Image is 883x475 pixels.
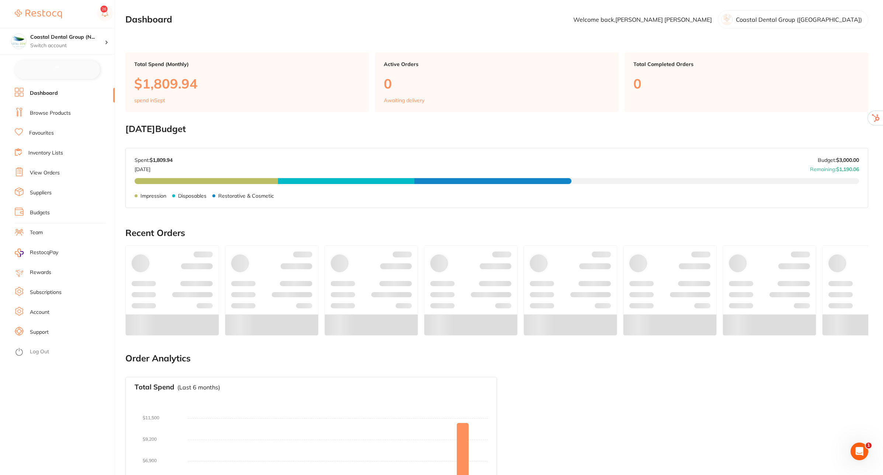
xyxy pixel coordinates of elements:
strong: $3,000.00 [836,157,859,163]
a: Restocq Logo [15,6,62,22]
a: Total Spend (Monthly)$1,809.94spend inSept [125,52,369,112]
a: Team [30,229,43,236]
a: Dashboard [30,90,58,97]
strong: $1,190.06 [836,166,859,173]
p: $1,809.94 [134,76,360,91]
iframe: Intercom live chat [851,443,868,460]
p: Disposables [178,193,206,199]
a: Browse Products [30,110,71,117]
a: Subscriptions [30,289,62,296]
p: Remaining: [810,163,859,172]
button: Log Out [15,346,112,358]
span: 1 [866,443,872,448]
h2: Order Analytics [125,353,868,364]
a: Budgets [30,209,50,216]
p: Total Completed Orders [633,61,859,67]
p: Active Orders [384,61,610,67]
a: Support [30,329,49,336]
p: Budget: [818,157,859,163]
a: Log Out [30,348,49,356]
a: RestocqPay [15,249,58,257]
h2: [DATE] Budget [125,124,868,134]
a: Favourites [29,129,54,137]
a: Account [30,309,49,316]
p: Spent: [135,157,173,163]
h2: Dashboard [125,14,172,25]
p: 0 [633,76,859,91]
p: [DATE] [135,163,173,172]
p: Welcome back, [PERSON_NAME] [PERSON_NAME] [573,16,712,23]
strong: $1,809.94 [150,157,173,163]
a: View Orders [30,169,60,177]
span: RestocqPay [30,249,58,256]
img: Restocq Logo [15,10,62,18]
img: RestocqPay [15,249,24,257]
p: Restorative & Cosmetic [218,193,274,199]
p: (Last 6 months) [177,384,220,391]
p: Impression [140,193,166,199]
h2: Recent Orders [125,228,868,238]
a: Inventory Lists [28,149,63,157]
p: 0 [384,76,610,91]
img: Coastal Dental Group (Newcastle) [11,34,26,49]
p: Awaiting delivery [384,97,424,103]
a: Total Completed Orders0 [625,52,868,112]
a: Suppliers [30,189,52,197]
h4: Coastal Dental Group (Newcastle) [30,34,105,41]
p: Switch account [30,42,105,49]
p: spend in Sept [134,97,165,103]
p: Total Spend (Monthly) [134,61,360,67]
a: Rewards [30,269,51,276]
a: Active Orders0Awaiting delivery [375,52,619,112]
h3: Total Spend [135,383,174,391]
p: Coastal Dental Group ([GEOGRAPHIC_DATA]) [736,16,862,23]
